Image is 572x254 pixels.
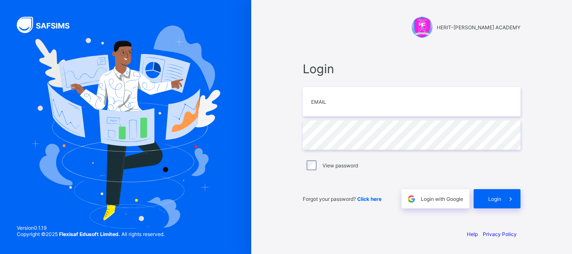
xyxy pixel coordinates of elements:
img: Hero Image [31,26,220,229]
a: Help [467,231,478,237]
img: google.396cfc9801f0270233282035f929180a.svg [407,194,416,204]
span: Forgot your password? [303,196,381,202]
span: Copyright © 2025 All rights reserved. [17,231,165,237]
span: Login with Google [421,196,463,202]
strong: Flexisaf Edusoft Limited. [59,231,120,237]
span: Login [488,196,501,202]
span: Version 0.1.19 [17,225,165,231]
a: Click here [357,196,381,202]
label: View password [322,162,358,169]
img: SAFSIMS Logo [17,17,80,33]
span: HERIT-[PERSON_NAME] ACADEMY [437,24,520,31]
a: Privacy Policy [483,231,517,237]
span: Login [303,62,520,76]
